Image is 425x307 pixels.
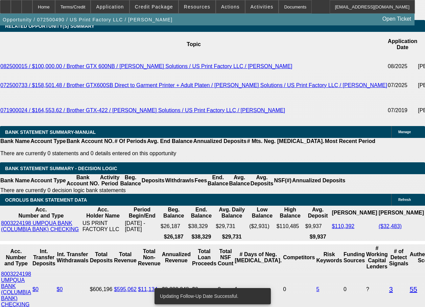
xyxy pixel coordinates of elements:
th: Int. Transfer Withdrawals [56,245,89,270]
th: Sum of the Total NSF Count and Total Overdraft Fee Count from Ocrolus [217,245,234,270]
a: ($32,483) [379,223,402,229]
td: $29,731 [215,220,248,233]
button: Actions [216,0,245,13]
span: Credit Package [135,4,173,9]
th: [PERSON_NAME] [331,206,377,219]
a: $595,062 [114,286,137,292]
a: 8003224198 UMPQUA BANK (COLUMBIA BANK) CHECKING [1,220,79,232]
span: Application [96,4,124,9]
th: Bank Account NO. [66,174,100,187]
a: 072500733 / $158,501.48 / Brother GTX600SB Direct to Garment Printer + Adult Platen / [PERSON_NAM... [0,82,387,88]
td: 07/2025 [387,76,418,95]
th: Account Type [30,138,66,145]
th: Total Non-Revenue [138,245,161,270]
span: Refresh to pull Number of Working Capital Lenders [366,286,369,292]
div: Updating Follow-Up Date Successful. [155,288,268,304]
th: Application Date [387,32,418,57]
th: Low Balance [249,206,275,219]
th: Fees [194,174,207,187]
th: $9,937 [305,233,331,240]
th: Avg. Deposits [250,174,274,187]
th: # Days of Neg. [MEDICAL_DATA]. [234,245,282,270]
th: # Working Capital Lenders [366,245,388,270]
th: Annualized Deposits [292,174,346,187]
a: $0 [57,286,63,292]
th: Beg. Balance [120,174,141,187]
th: Funding Sources [343,245,365,270]
th: Withdrawls [165,174,194,187]
th: Period Begin/End [124,206,160,219]
th: Acc. Holder Name [82,206,124,219]
button: Application [91,0,129,13]
th: Activity Period [100,174,120,187]
th: Int. Transfer Deposits [32,245,56,270]
th: Annualized Revenue [162,245,191,270]
th: Deposits [141,174,165,187]
a: $11,134 [138,286,158,292]
th: $29,731 [215,233,248,240]
span: Refresh [398,198,411,202]
th: Total Deposits [90,245,113,270]
button: Credit Package [130,0,178,13]
td: $26,187 [160,220,187,233]
td: [DATE] - [DATE] [124,220,160,233]
span: Actions [221,4,240,9]
a: 071900024 / $164,553.62 / Brother GTX-422 / [PERSON_NAME] Solutions / US Print Factory LLC / [PER... [0,107,285,113]
span: Activities [251,4,274,9]
span: Manage [398,130,411,134]
th: $26,187 [160,233,187,240]
span: Opportunity / 072500490 / US Print Factory LLC / [PERSON_NAME] [3,17,172,22]
th: Annualized Deposits [193,138,246,145]
th: Beg. Balance [160,206,187,219]
th: # Mts. Neg. [MEDICAL_DATA]. [247,138,325,145]
a: $110,392 [332,223,354,229]
a: $0 [32,286,39,292]
th: [PERSON_NAME] [378,206,424,219]
th: Account Type [30,174,66,187]
a: 5 [316,286,319,292]
span: Resources [184,4,210,9]
th: End. Balance [207,174,229,187]
a: Open Ticket [380,13,414,25]
button: Resources [179,0,215,13]
th: Acc. Number and Type [1,206,81,219]
a: 3 [389,286,393,293]
td: $38,329 [188,220,215,233]
th: # of Detect Signals [389,245,409,270]
th: Bank Account NO. [66,138,114,145]
th: Competitors [283,245,315,270]
td: $9,937 [305,220,331,233]
p: There are currently 0 statements and 0 details entered on this opportunity [0,150,375,157]
th: Acc. Number and Type [1,245,31,270]
th: $38,329 [188,233,215,240]
th: Avg. Daily Balance [215,206,248,219]
a: 55 [410,286,417,293]
th: Total Revenue [114,245,137,270]
td: $110,485 [276,220,304,233]
th: Avg. End Balance [147,138,193,145]
th: NSF(#) [274,174,292,187]
span: BANK STATEMENT SUMMARY-MANUAL [5,129,96,135]
a: 082500015 / $100,000.00 / Brother GTX 600NB / [PERSON_NAME] Solutions / US Print Factory LLC / [P... [0,63,292,69]
th: End. Balance [188,206,215,219]
th: # Of Periods [114,138,147,145]
th: Total Loan Proceeds [192,245,217,270]
th: Avg. Deposit [305,206,331,219]
button: Activities [245,0,279,13]
th: High Balance [276,206,304,219]
td: US PRINT FACTORY LLC [82,220,124,233]
th: Risk Keywords [316,245,342,270]
span: Bank Statement Summary - Decision Logic [5,166,117,171]
td: 07/2019 [387,95,418,126]
th: Most Recent Period [325,138,376,145]
td: 08/2025 [387,57,418,76]
span: OCROLUS BANK STATEMENT DATA [5,197,87,203]
td: ($2,931) [249,220,275,233]
th: Avg. Balance [229,174,250,187]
